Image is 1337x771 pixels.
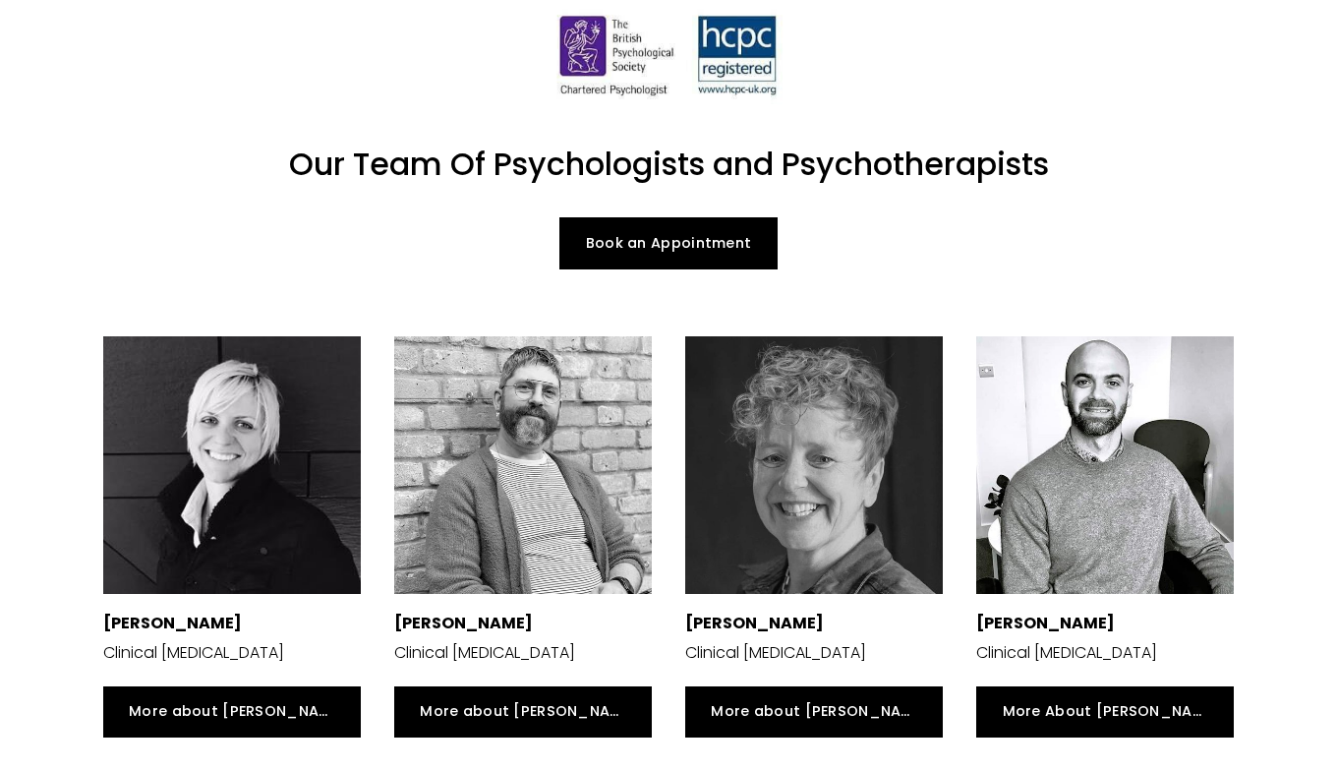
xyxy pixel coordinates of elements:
[685,686,943,739] a: More about [PERSON_NAME]
[103,639,361,668] p: Clinical [MEDICAL_DATA]
[103,610,361,638] p: [PERSON_NAME]
[103,686,361,739] a: More about [PERSON_NAME]
[394,686,652,739] a: More about [PERSON_NAME]
[976,610,1234,638] p: [PERSON_NAME]
[394,639,652,668] p: Clinical [MEDICAL_DATA]
[685,639,943,668] p: Clinical [MEDICAL_DATA]
[103,146,1235,184] h1: Our Team Of Psychologists and Psychotherapists
[559,217,777,269] a: Book an Appointment
[976,639,1234,668] p: Clinical [MEDICAL_DATA]
[546,4,791,104] img: HCPC Registered Psychologists London
[394,610,652,638] p: [PERSON_NAME]
[976,686,1234,739] a: More About [PERSON_NAME]
[685,610,943,638] p: [PERSON_NAME]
